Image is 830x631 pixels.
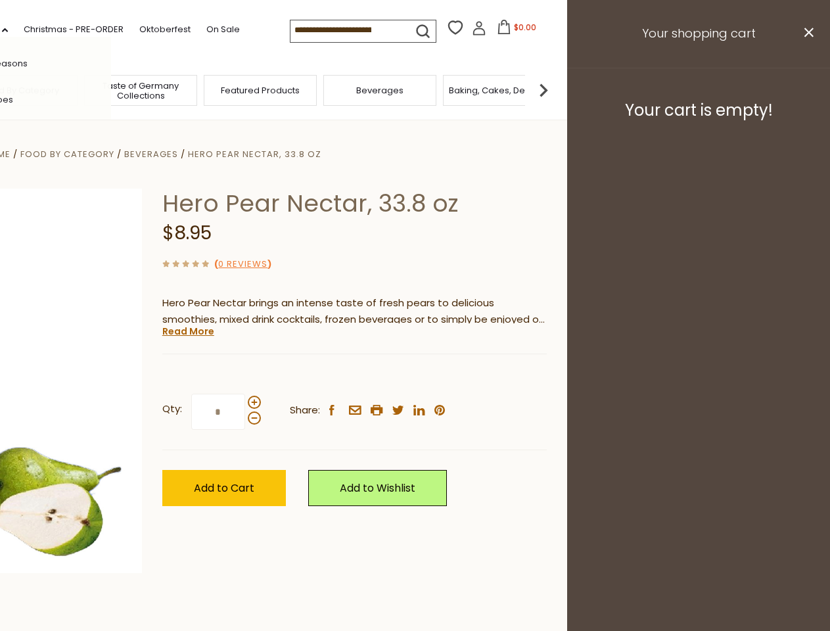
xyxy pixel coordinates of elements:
[162,295,547,328] p: Hero Pear Nectar brings an intense taste of fresh pears to delicious smoothies, mixed drink cockt...
[162,470,286,506] button: Add to Cart
[162,189,547,218] h1: Hero Pear Nectar, 33.8 oz
[449,85,551,95] a: Baking, Cakes, Desserts
[308,470,447,506] a: Add to Wishlist
[584,101,814,120] h3: Your cart is empty!
[191,394,245,430] input: Qty:
[162,401,182,417] strong: Qty:
[489,20,545,39] button: $0.00
[356,85,403,95] a: Beverages
[194,480,254,496] span: Add to Cart
[20,148,114,160] a: Food By Category
[24,22,124,37] a: Christmas - PRE-ORDER
[139,22,191,37] a: Oktoberfest
[514,22,536,33] span: $0.00
[214,258,271,270] span: ( )
[124,148,178,160] a: Beverages
[290,402,320,419] span: Share:
[188,148,321,160] a: Hero Pear Nectar, 33.8 oz
[88,81,193,101] a: Taste of Germany Collections
[530,77,557,103] img: next arrow
[206,22,240,37] a: On Sale
[162,220,212,246] span: $8.95
[162,325,214,338] a: Read More
[221,85,300,95] a: Featured Products
[218,258,267,271] a: 0 Reviews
